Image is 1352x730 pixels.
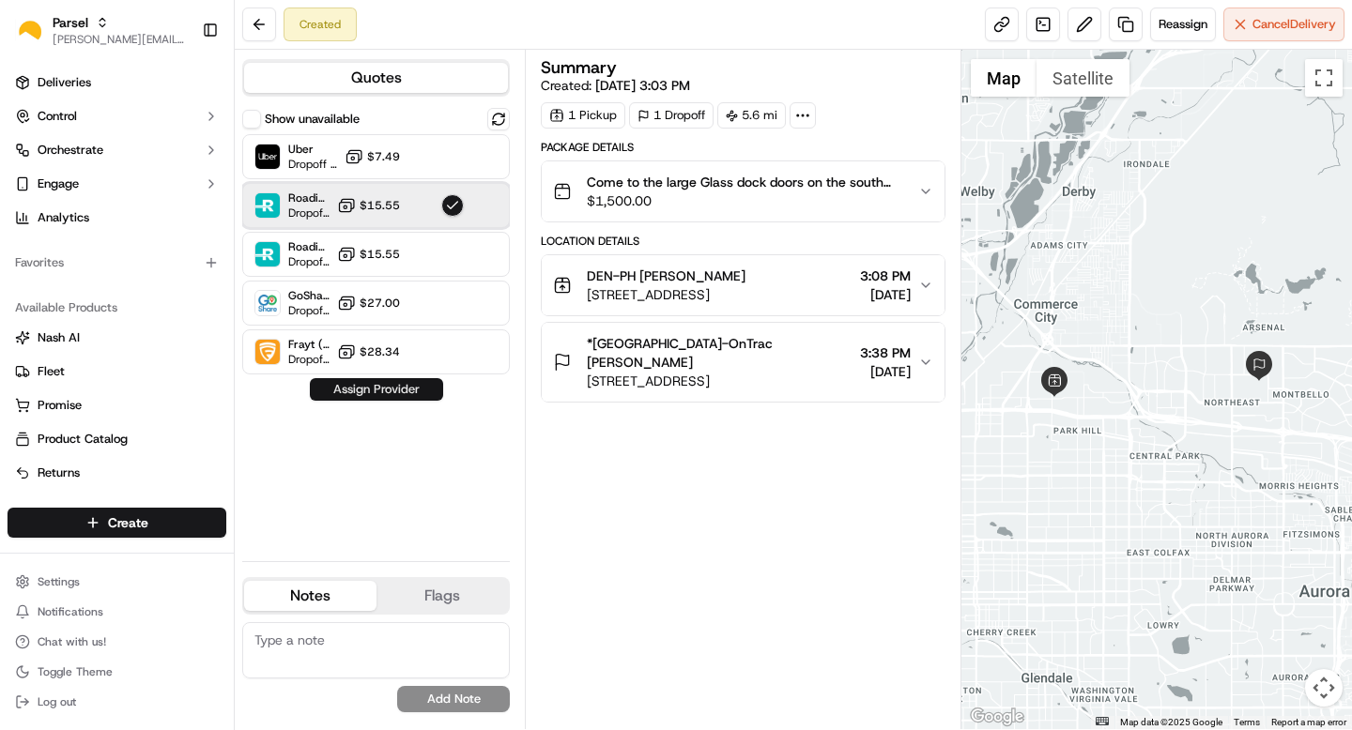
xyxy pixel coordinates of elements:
span: Map data ©2025 Google [1120,717,1222,727]
span: $7.49 [367,149,400,164]
button: Flags [376,581,509,611]
div: Package Details [541,140,945,155]
div: We're available if you need us! [84,198,258,213]
span: DEN-PH [PERSON_NAME] [587,266,745,285]
a: Report a map error [1271,717,1346,727]
a: Analytics [8,203,226,233]
span: • [253,291,259,306]
span: $27.00 [360,296,400,311]
a: Product Catalog [15,431,219,448]
img: Nash [19,19,56,56]
img: 1732323095091-59ea418b-cfe3-43c8-9ae0-d0d06d6fd42c [39,179,73,213]
a: Nash AI [15,329,219,346]
span: Settings [38,574,80,589]
input: Got a question? Start typing here... [49,121,338,141]
span: Control [38,108,77,125]
button: Toggle Theme [8,659,226,685]
button: Start new chat [319,185,342,207]
span: [DATE] [860,285,911,304]
span: API Documentation [177,419,301,438]
span: Dropoff ETA - [288,352,330,367]
span: [DATE] 3:03 PM [595,77,690,94]
button: Fleet [8,357,226,387]
span: [PERSON_NAME] [PERSON_NAME] [58,342,249,357]
span: [STREET_ADDRESS] [587,372,852,390]
span: Create [108,513,148,532]
button: Assign Provider [310,378,443,401]
a: Terms (opens in new tab) [1234,717,1260,727]
div: Available Products [8,293,226,323]
span: [PERSON_NAME] [PERSON_NAME] [58,291,249,306]
span: [DATE] [860,362,911,381]
span: *[GEOGRAPHIC_DATA]-OnTrac [PERSON_NAME] [587,334,852,372]
img: 1736555255976-a54dd68f-1ca7-489b-9aae-adbdc363a1c4 [19,179,53,213]
span: 3:08 PM [860,266,911,285]
div: 1 Pickup [541,102,625,129]
button: Engage [8,169,226,199]
span: Product Catalog [38,431,128,448]
a: Returns [15,464,219,481]
span: $28.34 [360,344,400,359]
p: Welcome 👋 [19,75,342,105]
img: 1736555255976-a54dd68f-1ca7-489b-9aae-adbdc363a1c4 [38,342,53,357]
span: Dropoff ETA - [288,254,330,269]
span: Cancel Delivery [1252,16,1336,33]
img: Parsel [15,16,45,45]
span: Nash AI [38,329,80,346]
span: Promise [38,397,82,414]
span: • [253,342,259,357]
span: Notifications [38,604,103,619]
img: 1736555255976-a54dd68f-1ca7-489b-9aae-adbdc363a1c4 [38,292,53,307]
button: Show street map [971,59,1037,97]
span: GoShare [288,288,330,303]
button: Notifications [8,599,226,625]
span: $1,500.00 [587,191,902,210]
button: See all [291,240,342,263]
span: Returns [38,464,80,481]
span: Engage [38,175,79,192]
h3: Summary [541,59,617,76]
div: 💻 [159,421,174,436]
button: Returns [8,458,226,488]
img: Roadie Rush (P2P) [255,193,280,218]
span: Created: [541,76,690,95]
label: Show unavailable [265,111,360,128]
button: $15.55 [337,245,400,264]
span: Chat with us! [38,634,106,649]
div: 📗 [19,421,34,436]
button: Control [8,101,226,131]
span: Uber [288,142,337,157]
img: Google [966,705,1028,729]
button: Product Catalog [8,424,226,454]
span: $15.55 [360,198,400,213]
div: 1 Dropoff [629,102,714,129]
div: Favorites [8,248,226,278]
button: Parsel [53,13,88,32]
img: Roadie (P2P) [255,242,280,266]
div: Location Details [541,234,945,249]
button: $15.55 [337,196,400,215]
a: Powered byPylon [132,464,227,479]
button: Create [8,508,226,538]
span: Roadie (P2P) [288,239,330,254]
a: Fleet [15,363,219,380]
span: Pylon [187,465,227,479]
button: Toggle fullscreen view [1305,59,1343,97]
button: Log out [8,689,226,715]
span: [DATE] [263,291,301,306]
button: $27.00 [337,294,400,312]
span: Dropoff ETA - [288,303,330,318]
button: Keyboard shortcuts [1096,717,1109,725]
button: Come to the large Glass dock doors on the south side of the building facing [PERSON_NAME] Plumbin... [542,161,944,221]
button: Nash AI [8,323,226,353]
span: Log out [38,694,76,709]
img: Dianne Alexi Soriano [19,324,49,354]
a: 📗Knowledge Base [11,412,151,446]
button: $28.34 [337,342,400,361]
button: Orchestrate [8,135,226,165]
button: ParselParsel[PERSON_NAME][EMAIL_ADDRESS][PERSON_NAME][DOMAIN_NAME] [8,8,194,53]
button: Quotes [244,63,508,93]
span: [PERSON_NAME][EMAIL_ADDRESS][PERSON_NAME][DOMAIN_NAME] [53,32,187,47]
div: Start new chat [84,179,308,198]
